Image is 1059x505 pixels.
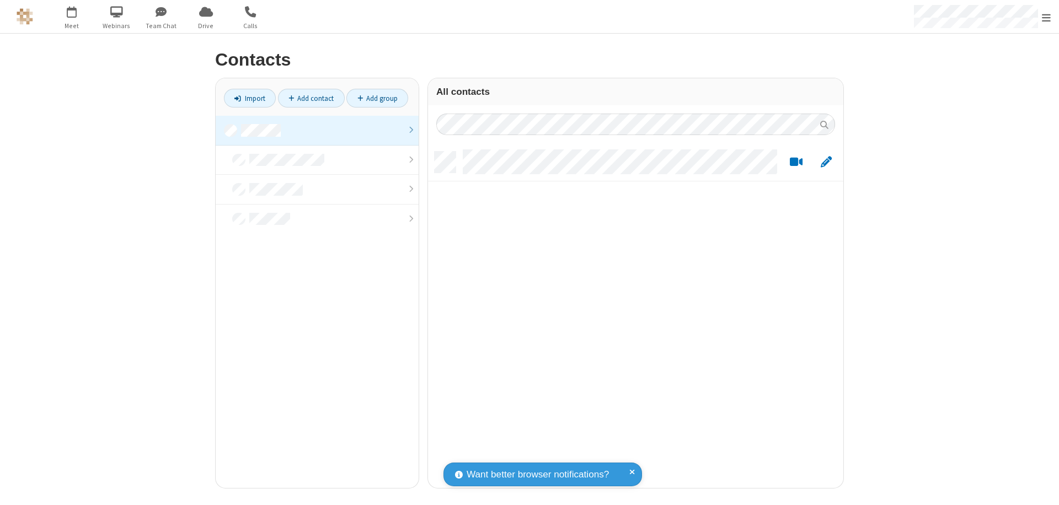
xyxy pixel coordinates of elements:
a: Import [224,89,276,108]
button: Edit [815,155,837,169]
h3: All contacts [436,87,835,97]
a: Add group [346,89,408,108]
img: QA Selenium DO NOT DELETE OR CHANGE [17,8,33,25]
span: Want better browser notifications? [467,468,609,482]
span: Team Chat [141,21,182,31]
button: Start a video meeting [785,155,807,169]
div: grid [428,143,843,488]
span: Webinars [96,21,137,31]
span: Calls [230,21,271,31]
span: Drive [185,21,227,31]
span: Meet [51,21,93,31]
a: Add contact [278,89,345,108]
h2: Contacts [215,50,844,69]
